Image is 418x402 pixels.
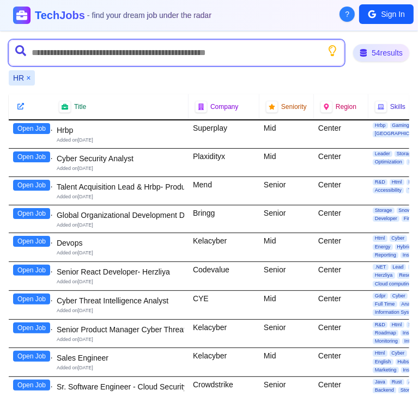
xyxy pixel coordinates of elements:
span: Html [390,322,404,328]
span: Gdpr [373,293,388,299]
div: Added on [DATE] [57,137,184,144]
div: Added on [DATE] [57,165,184,172]
div: Senior [259,177,314,205]
span: Html [390,179,404,185]
button: Open Job [13,151,50,162]
div: Hrbp [57,125,184,136]
button: Open Job [13,265,50,276]
div: Added on [DATE] [57,364,184,371]
span: Seniority [281,102,307,111]
div: Center [314,320,368,348]
div: Added on [DATE] [57,336,184,343]
span: Html [373,350,387,356]
span: Html [373,235,387,241]
span: Hrbp [373,123,388,129]
span: Cloud computing [373,281,414,287]
span: Hybrid [395,244,414,250]
span: Optimization [373,159,404,165]
div: Sr. Software Engineer - Cloud Security [57,381,184,392]
span: Reporting [373,252,398,258]
button: Remove HR filter [26,72,31,83]
div: Mid [259,233,314,261]
span: Marketing [373,367,399,373]
div: Added on [DATE] [57,249,184,257]
span: ? [346,9,350,20]
div: Mid [259,348,314,376]
button: Open Job [13,322,50,333]
span: Herzliya [373,272,395,278]
div: Center [314,233,368,261]
div: Codevalue [189,262,259,290]
div: Mid [259,149,314,176]
div: Devops [57,237,184,248]
div: Mid [259,120,314,148]
div: Plaxidityx [189,149,259,176]
div: Mid [259,291,314,319]
button: Open Job [13,123,50,134]
span: Developer [373,216,399,222]
div: Global Organizational Development Director Temp [57,210,184,221]
button: Sign In [359,4,414,24]
span: R&D [373,322,387,328]
div: Center [314,149,368,176]
span: Cyber [390,350,407,356]
div: Center [314,120,368,148]
div: Bringg [189,205,259,233]
span: Storage [395,151,416,157]
div: Added on [DATE] [57,193,184,200]
div: Cyber Threat Intelligence Analyst [57,295,184,306]
span: Roadmap [373,330,398,336]
span: Energy [373,244,393,250]
span: Backend [373,387,396,393]
span: Cyber [390,235,407,241]
div: Talent Acquisition Lead & Hrbp- Product & R&D [57,181,184,192]
div: Kelacyber [189,233,259,261]
button: Show search tips [327,45,338,56]
span: - find your dream job under the radar [87,11,211,20]
div: 54 results [353,44,409,62]
div: Senior Product Manager Cyber Threat Intelligence [57,324,184,335]
div: Kelacyber [189,320,259,348]
span: Java [373,379,387,385]
div: Senior React Developer- Herzliya [57,266,184,277]
span: Company [210,102,238,111]
div: Superplay [189,120,259,148]
div: Center [314,205,368,233]
span: Rust [390,379,404,385]
div: Mend [189,177,259,205]
button: Open Job [13,380,50,391]
span: Full Time [373,301,397,307]
button: Open Job [13,236,50,247]
div: Kelacyber [189,348,259,376]
span: HR [13,72,24,83]
div: Added on [DATE] [57,278,184,285]
div: Added on [DATE] [57,222,184,229]
span: Monitoring [373,338,400,344]
div: Added on [DATE] [57,307,184,314]
span: .NET [373,264,389,270]
span: Storage [373,208,395,214]
span: Lead [391,264,406,270]
span: Leader [373,151,392,157]
div: Center [314,291,368,319]
span: Gaming [390,123,412,129]
div: Senior [259,320,314,348]
span: Skills [390,102,405,111]
span: Accessibility [373,187,404,193]
span: Region [336,102,356,111]
div: Center [314,177,368,205]
div: Center [314,262,368,290]
span: Title [74,102,86,111]
div: Sales Engineer [57,352,184,363]
span: R&D [373,179,387,185]
span: English [373,359,393,365]
div: CYE [189,291,259,319]
div: Senior [259,205,314,233]
button: Open Job [13,208,50,219]
div: Center [314,348,368,376]
span: Cyber [390,293,408,299]
div: Cyber Security Analyst [57,153,184,164]
button: Open Job [13,351,50,362]
button: Open Job [13,180,50,191]
h1: TechJobs [35,8,211,23]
